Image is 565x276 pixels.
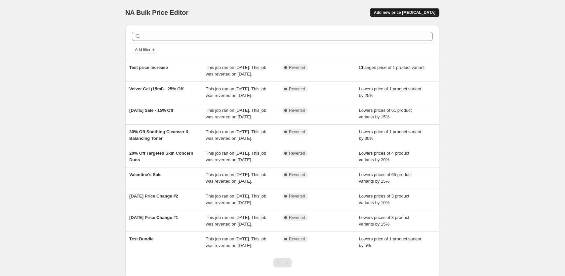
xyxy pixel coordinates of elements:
[289,194,305,199] span: Reverted
[359,194,409,205] span: Lowers prices of 3 product variants by 10%
[129,215,178,220] span: [DATE] Price Change #1
[206,65,266,77] span: This job ran on [DATE]. This job was reverted on [DATE].
[289,65,305,70] span: Reverted
[206,172,266,184] span: This job ran on [DATE]. This job was reverted on [DATE].
[129,151,193,162] span: 20% Off Targeted Skin Concern Duos
[359,86,422,98] span: Lowers price of 1 product variant by 25%
[359,172,412,184] span: Lowers prices of 65 product variants by 15%
[129,65,168,70] span: Test price increase
[129,129,189,141] span: 30% Off Soothing Cleanser & Balancing Toner
[289,86,305,92] span: Reverted
[374,10,435,15] span: Add new price [MEDICAL_DATA]
[129,236,153,241] span: Test Bundle
[206,86,266,98] span: This job ran on [DATE]. This job was reverted on [DATE].
[359,108,412,119] span: Lowers prices of 61 product variants by 15%
[206,194,266,205] span: This job ran on [DATE]. This job was reverted on [DATE].
[125,9,188,16] span: NA Bulk Price Editor
[129,108,173,113] span: [DATE] Sale - 15% Off
[370,8,439,17] button: Add new price [MEDICAL_DATA]
[359,151,409,162] span: Lowers prices of 4 product variants by 20%
[359,215,409,227] span: Lowers prices of 3 product variants by 15%
[206,108,266,119] span: This job ran on [DATE]. This job was reverted on [DATE].
[273,258,292,267] nav: Pagination
[129,86,183,91] span: Velvet Gel (15ml) - 25% Off
[206,236,266,248] span: This job ran on [DATE]. This job was reverted on [DATE].
[135,47,150,52] span: Add filter
[206,215,266,227] span: This job ran on [DATE]. This job was reverted on [DATE].
[129,172,162,177] span: Valentine's Sale
[289,108,305,113] span: Reverted
[206,151,266,162] span: This job ran on [DATE]. This job was reverted on [DATE].
[289,151,305,156] span: Reverted
[206,129,266,141] span: This job ran on [DATE]. This job was reverted on [DATE].
[132,46,158,54] button: Add filter
[359,236,422,248] span: Lowers price of 1 product variant by 5%
[289,215,305,220] span: Reverted
[289,129,305,135] span: Reverted
[289,172,305,177] span: Reverted
[129,194,178,199] span: [DATE] Price Change #2
[359,129,422,141] span: Lowers price of 1 product variant by 30%
[289,236,305,242] span: Reverted
[359,65,425,70] span: Changes price of 1 product variant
